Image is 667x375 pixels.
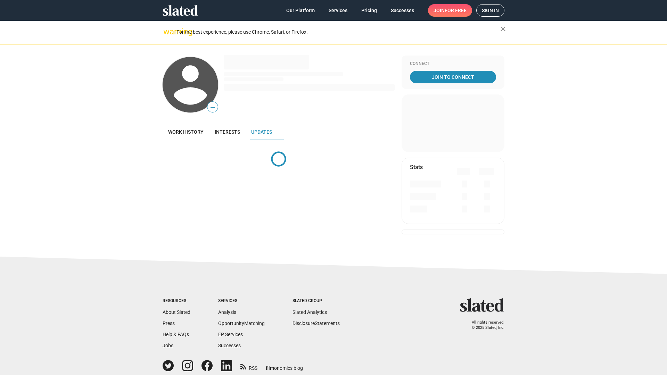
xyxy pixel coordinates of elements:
a: About Slated [163,309,190,315]
a: Slated Analytics [293,309,327,315]
mat-icon: close [499,25,507,33]
a: Sign in [476,4,504,17]
span: Join To Connect [411,71,495,83]
div: For the best experience, please use Chrome, Safari, or Firefox. [176,27,500,37]
a: Joinfor free [428,4,472,17]
div: Connect [410,61,496,67]
span: Successes [391,4,414,17]
span: Our Platform [286,4,315,17]
a: OpportunityMatching [218,320,265,326]
a: Interests [209,124,246,140]
a: EP Services [218,332,243,337]
a: Services [323,4,353,17]
a: Successes [385,4,420,17]
a: filmonomics blog [266,359,303,372]
a: Join To Connect [410,71,496,83]
span: for free [445,4,467,17]
a: Work history [163,124,209,140]
mat-icon: warning [163,27,172,36]
p: All rights reserved. © 2025 Slated, Inc. [464,320,504,330]
span: — [207,103,218,112]
div: Services [218,298,265,304]
div: Slated Group [293,298,340,304]
a: Press [163,320,175,326]
span: Services [329,4,347,17]
span: Interests [215,129,240,135]
a: Our Platform [281,4,320,17]
span: Updates [251,129,272,135]
a: Jobs [163,343,173,348]
a: Help & FAQs [163,332,189,337]
a: Analysis [218,309,236,315]
span: Pricing [361,4,377,17]
span: Join [434,4,467,17]
span: film [266,365,274,371]
span: Work history [168,129,204,135]
a: RSS [240,361,257,372]
div: Resources [163,298,190,304]
a: Pricing [356,4,382,17]
a: DisclosureStatements [293,320,340,326]
a: Updates [246,124,278,140]
span: Sign in [482,5,499,16]
mat-card-title: Stats [410,164,423,171]
a: Successes [218,343,241,348]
